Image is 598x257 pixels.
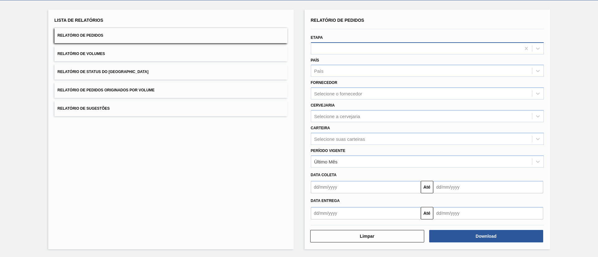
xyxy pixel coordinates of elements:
[311,126,330,130] label: Carteira
[58,52,105,56] span: Relatório de Volumes
[311,58,319,62] label: País
[311,207,421,219] input: dd/mm/yyyy
[314,113,360,119] div: Selecione a cervejaria
[55,18,103,23] span: Lista de Relatórios
[433,207,543,219] input: dd/mm/yyyy
[55,46,287,62] button: Relatório de Volumes
[58,106,110,111] span: Relatório de Sugestões
[55,28,287,43] button: Relatório de Pedidos
[58,88,155,92] span: Relatório de Pedidos Originados por Volume
[311,18,364,23] span: Relatório de Pedidos
[311,149,345,153] label: Período Vigente
[58,33,103,38] span: Relatório de Pedidos
[311,199,340,203] span: Data entrega
[311,181,421,193] input: dd/mm/yyyy
[314,68,324,74] div: País
[314,136,365,141] div: Selecione suas carteiras
[55,101,287,116] button: Relatório de Sugestões
[310,230,424,242] button: Limpar
[311,35,323,40] label: Etapa
[58,70,149,74] span: Relatório de Status do [GEOGRAPHIC_DATA]
[55,83,287,98] button: Relatório de Pedidos Originados por Volume
[314,159,338,164] div: Último Mês
[311,103,335,108] label: Cervejaria
[55,64,287,80] button: Relatório de Status do [GEOGRAPHIC_DATA]
[421,207,433,219] button: Até
[311,173,337,177] span: Data coleta
[429,230,543,242] button: Download
[314,91,362,96] div: Selecione o fornecedor
[421,181,433,193] button: Até
[311,80,337,85] label: Fornecedor
[433,181,543,193] input: dd/mm/yyyy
